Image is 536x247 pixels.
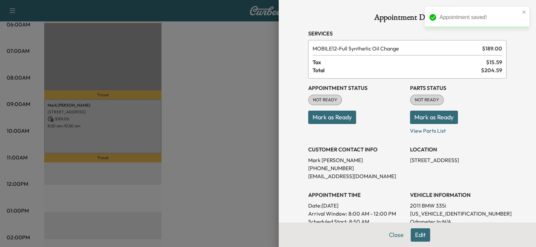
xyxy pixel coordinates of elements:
h3: VEHICLE INFORMATION [410,191,507,199]
button: Edit [411,228,430,242]
span: Tax [313,58,486,66]
h1: Appointment Details [308,13,507,24]
p: Mark [PERSON_NAME] [308,156,405,164]
button: Close [385,228,408,242]
button: close [522,9,527,15]
p: View Parts List [410,124,507,135]
button: Mark as Ready [308,111,356,124]
span: $ 15.59 [486,58,502,66]
p: [PHONE_NUMBER] [308,164,405,172]
h3: Services [308,29,507,37]
p: Scheduled Start: [308,218,348,226]
p: 8:50 AM [349,218,369,226]
span: NOT READY [411,97,443,103]
span: Total [313,66,481,74]
h3: Appointment Status [308,84,405,92]
h3: APPOINTMENT TIME [308,191,405,199]
h3: CUSTOMER CONTACT INFO [308,145,405,153]
p: Date: [DATE] [308,202,405,210]
p: [EMAIL_ADDRESS][DOMAIN_NAME] [308,172,405,180]
p: [US_VEHICLE_IDENTIFICATION_NUMBER] [410,210,507,218]
span: $ 204.59 [481,66,502,74]
p: [STREET_ADDRESS] [410,156,507,164]
h3: Parts Status [410,84,507,92]
span: 8:00 AM - 12:00 PM [348,210,396,218]
span: $ 189.00 [482,44,502,52]
p: 2011 BMW 335i [410,202,507,210]
p: Arrival Window: [308,210,405,218]
span: NOT READY [309,97,341,103]
h3: LOCATION [410,145,507,153]
button: Mark as Ready [410,111,458,124]
div: Appointment saved! [440,13,520,21]
span: Full Synthetic Oil Change [313,44,479,52]
p: Odometer In: N/A [410,218,507,226]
